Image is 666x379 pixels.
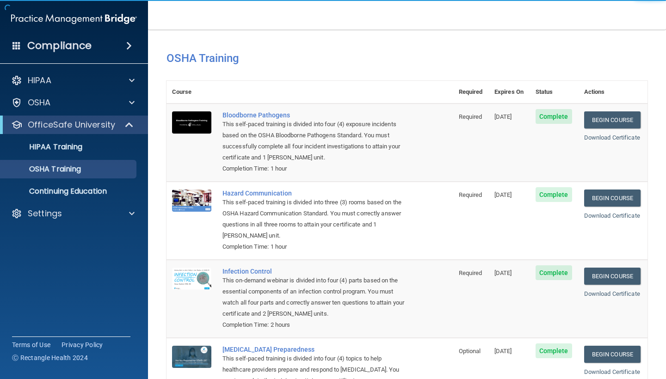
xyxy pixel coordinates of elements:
span: Required [459,269,482,276]
a: Download Certificate [584,290,640,297]
a: Begin Course [584,346,641,363]
a: Terms of Use [12,340,50,349]
a: Hazard Communication [222,189,407,197]
div: Completion Time: 1 hour [222,163,407,174]
p: OSHA Training [6,165,81,174]
a: [MEDICAL_DATA] Preparedness [222,346,407,353]
a: Download Certificate [584,368,640,375]
img: PMB logo [11,10,137,28]
span: [DATE] [494,113,512,120]
div: Completion Time: 2 hours [222,319,407,330]
h4: OSHA Training [166,52,647,65]
p: HIPAA Training [6,142,82,152]
th: Actions [579,81,647,104]
span: Complete [536,265,572,280]
span: [DATE] [494,191,512,198]
span: Complete [536,343,572,358]
span: Complete [536,109,572,124]
a: Begin Course [584,189,641,207]
span: [DATE] [494,269,512,276]
div: This on-demand webinar is divided into four (4) parts based on the essential components of an inf... [222,275,407,319]
span: Optional [459,348,481,355]
p: HIPAA [28,75,51,86]
div: This self-paced training is divided into four (4) exposure incidents based on the OSHA Bloodborne... [222,119,407,163]
h4: Compliance [27,39,92,52]
a: Privacy Policy [62,340,103,349]
a: Download Certificate [584,134,640,141]
th: Required [453,81,489,104]
a: Bloodborne Pathogens [222,111,407,119]
a: Begin Course [584,111,641,128]
a: Begin Course [584,268,641,285]
span: Required [459,191,482,198]
a: HIPAA [11,75,135,86]
th: Status [530,81,579,104]
span: Required [459,113,482,120]
th: Expires On [489,81,530,104]
a: OSHA [11,97,135,108]
th: Course [166,81,217,104]
a: Download Certificate [584,212,640,219]
p: Settings [28,208,62,219]
a: OfficeSafe University [11,119,134,130]
span: [DATE] [494,348,512,355]
div: This self-paced training is divided into three (3) rooms based on the OSHA Hazard Communication S... [222,197,407,241]
a: Settings [11,208,135,219]
div: Completion Time: 1 hour [222,241,407,252]
p: OSHA [28,97,51,108]
span: Ⓒ Rectangle Health 2024 [12,353,88,362]
p: Continuing Education [6,187,132,196]
span: Complete [536,187,572,202]
p: OfficeSafe University [28,119,115,130]
a: Infection Control [222,268,407,275]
